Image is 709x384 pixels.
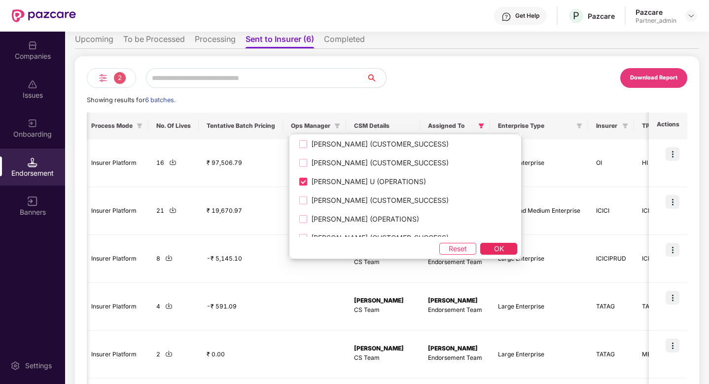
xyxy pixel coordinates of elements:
[490,187,588,235] td: Small And Medium Enterprise
[687,12,695,20] img: svg+xml;base64,PHN2ZyBpZD0iRHJvcGRvd24tMzJ4MzIiIHhtbG5zPSJodHRwOi8vd3d3LnczLm9yZy8yMDAwL3N2ZyIgd2...
[620,120,630,132] span: filter
[199,139,283,187] td: ₹ 97,506.79
[354,297,404,304] b: [PERSON_NAME]
[428,353,482,363] p: Endorsement Team
[515,12,539,20] div: Get Help
[596,122,618,130] span: Insurer
[636,17,676,25] div: Partner_admin
[156,302,191,311] div: 4
[346,113,420,139] th: CSM Details
[490,235,588,283] td: Large Enterprise
[135,120,144,132] span: filter
[91,122,133,130] span: Process Mode
[490,139,588,187] td: Large Enterprise
[354,345,404,352] b: [PERSON_NAME]
[634,187,680,235] td: ICICI
[324,34,365,48] li: Completed
[165,302,173,309] img: svg+xml;base64,PHN2ZyBpZD0iRG93bmxvYWQtMjR4MjQiIHhtbG5zPSJodHRwOi8vd3d3LnczLm9yZy8yMDAwL3N2ZyIgd2...
[588,139,634,187] td: OI
[145,96,176,104] span: 6 batches.
[83,331,148,379] td: Insurer Platform
[28,40,37,50] img: svg+xml;base64,PHN2ZyBpZD0iQ29tcGFuaWVzIiB4bWxucz0iaHR0cDovL3d3dy53My5vcmcvMjAwMC9zdmciIHdpZHRoPS...
[156,254,191,264] div: 8
[634,235,680,283] td: ICICIPRUD
[291,122,330,130] span: Ops Manager
[476,120,486,132] span: filter
[12,9,76,22] img: New Pazcare Logo
[123,34,185,48] li: To be Processed
[246,34,314,48] li: Sent to Insurer (6)
[75,34,113,48] li: Upcoming
[574,120,584,132] span: filter
[10,361,20,371] img: svg+xml;base64,PHN2ZyBpZD0iU2V0dGluZy0yMHgyMCIgeG1sbnM9Imh0dHA6Ly93d3cudzMub3JnLzIwMDAvc3ZnIiB3aW...
[137,123,142,129] span: filter
[634,331,680,379] td: MEDI
[199,331,283,379] td: ₹ 0.00
[334,123,340,129] span: filter
[165,254,173,262] img: svg+xml;base64,PHN2ZyBpZD0iRG93bmxvYWQtMjR4MjQiIHhtbG5zPSJodHRwOi8vd3d3LnczLm9yZy8yMDAwL3N2ZyIgd2...
[642,122,664,130] span: TPA
[666,291,679,305] img: icon
[636,7,676,17] div: Pazcare
[307,232,453,243] span: [PERSON_NAME] (CUSTOMER_SUCCESS)
[490,283,588,331] td: Large Enterprise
[307,139,453,150] span: [PERSON_NAME] (CUSTOMER_SUCCESS)
[87,96,176,104] span: Showing results for
[114,72,126,84] span: 2
[199,113,283,139] th: Tentative Batch Pricing
[588,11,615,21] div: Pazcare
[666,339,679,352] img: icon
[156,350,191,359] div: 2
[630,74,677,82] div: Download Report
[649,113,687,139] th: Actions
[332,120,342,132] span: filter
[490,331,588,379] td: Large Enterprise
[501,12,511,22] img: svg+xml;base64,PHN2ZyBpZD0iSGVscC0zMngzMiIgeG1sbnM9Imh0dHA6Ly93d3cudzMub3JnLzIwMDAvc3ZnIiB3aWR0aD...
[28,157,37,167] img: svg+xml;base64,PHN2ZyB3aWR0aD0iMTQuNSIgaGVpZ2h0PSIxNC41IiB2aWV3Qm94PSIwIDAgMTYgMTYiIGZpbGw9Im5vbm...
[199,235,283,283] td: -₹ 5,145.10
[28,79,37,89] img: svg+xml;base64,PHN2ZyBpZD0iSXNzdWVzX2Rpc2FibGVkIiB4bWxucz0iaHR0cDovL3d3dy53My5vcmcvMjAwMC9zdmciIH...
[83,187,148,235] td: Insurer Platform
[354,258,412,267] p: CS Team
[478,123,484,129] span: filter
[148,113,199,139] th: No. Of Lives
[666,147,679,161] img: icon
[156,158,191,168] div: 16
[588,283,634,331] td: TATAG
[169,206,177,214] img: svg+xml;base64,PHN2ZyBpZD0iRG93bmxvYWQtMjR4MjQiIHhtbG5zPSJodHRwOi8vd3d3LnczLm9yZy8yMDAwL3N2ZyIgd2...
[494,243,504,254] span: OK
[428,122,474,130] span: Assigned To
[307,195,453,206] span: [PERSON_NAME] (CUSTOMER_SUCCESS)
[28,196,37,206] img: svg+xml;base64,PHN2ZyB3aWR0aD0iMTYiIGhlaWdodD0iMTYiIHZpZXdCb3g9IjAgMCAxNiAxNiIgZmlsbD0ibm9uZSIgeG...
[307,214,423,225] span: [PERSON_NAME] (OPERATIONS)
[588,331,634,379] td: TATAG
[428,345,478,352] b: [PERSON_NAME]
[576,123,582,129] span: filter
[634,139,680,187] td: HI
[83,235,148,283] td: Insurer Platform
[622,123,628,129] span: filter
[428,297,478,304] b: [PERSON_NAME]
[354,353,412,363] p: CS Team
[199,283,283,331] td: -₹ 591.09
[588,187,634,235] td: ICICI
[97,72,109,84] img: svg+xml;base64,PHN2ZyB4bWxucz0iaHR0cDovL3d3dy53My5vcmcvMjAwMC9zdmciIHdpZHRoPSIyNCIgaGVpZ2h0PSIyNC...
[366,74,386,82] span: search
[666,195,679,209] img: icon
[195,34,236,48] li: Processing
[449,243,467,254] span: Reset
[573,10,579,22] span: P
[634,283,680,331] td: TATAG
[28,118,37,128] img: svg+xml;base64,PHN2ZyB3aWR0aD0iMjAiIGhlaWdodD0iMjAiIHZpZXdCb3g9IjAgMCAyMCAyMCIgZmlsbD0ibm9uZSIgeG...
[22,361,55,371] div: Settings
[156,206,191,216] div: 21
[588,235,634,283] td: ICICIPRUD
[307,176,430,187] span: [PERSON_NAME] U (OPERATIONS)
[428,306,482,315] p: Endorsement Team
[366,68,387,88] button: search
[165,350,173,357] img: svg+xml;base64,PHN2ZyBpZD0iRG93bmxvYWQtMjR4MjQiIHhtbG5zPSJodHRwOi8vd3d3LnczLm9yZy8yMDAwL3N2ZyIgd2...
[307,157,453,168] span: [PERSON_NAME] (CUSTOMER_SUCCESS)
[83,139,148,187] td: Insurer Platform
[666,243,679,257] img: icon
[498,122,572,130] span: Enterprise Type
